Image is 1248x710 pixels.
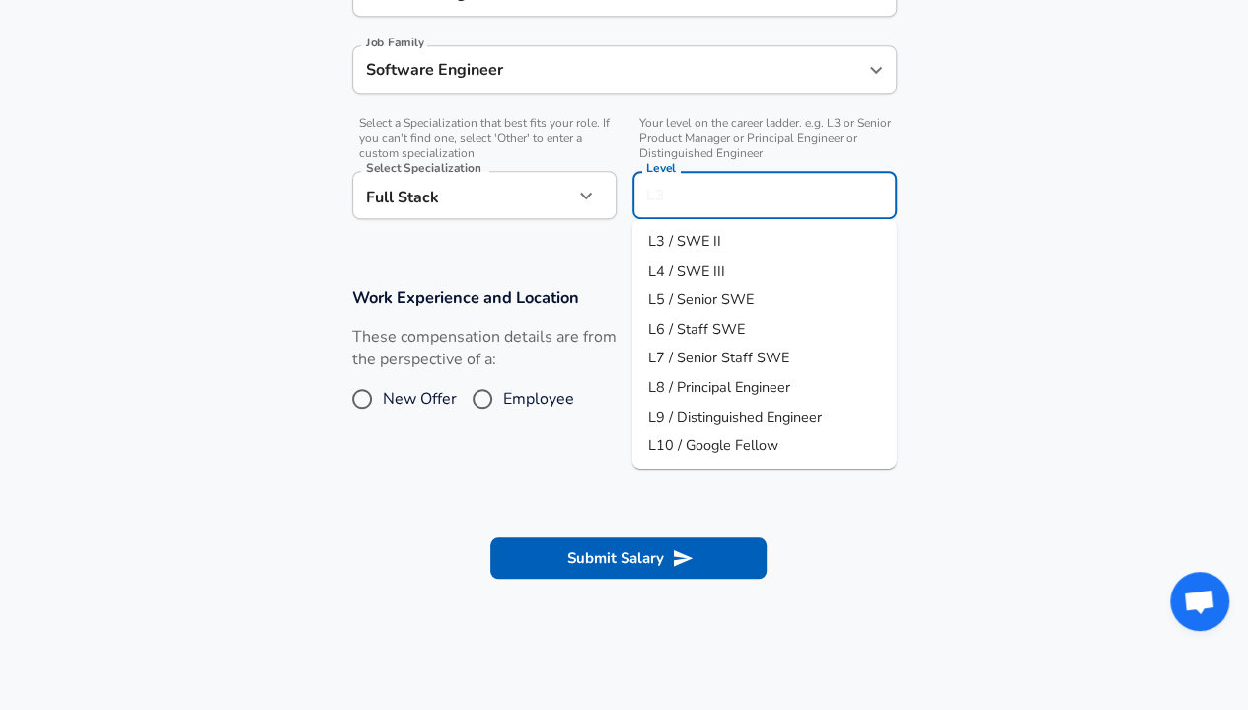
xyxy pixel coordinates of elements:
[862,56,890,84] button: Open
[1170,572,1229,631] div: Open chat
[490,537,767,579] button: Submit Salary
[648,406,822,426] span: L9 / Distinguished Engineer
[383,387,457,411] span: New Offer
[648,435,778,455] span: L10 / Google Fellow
[648,318,745,338] span: L6 / Staff SWE
[648,377,790,397] span: L8 / Principal Engineer
[648,289,754,309] span: L5 / Senior SWE
[646,162,676,174] label: Level
[366,37,424,48] label: Job Family
[648,348,789,367] span: L7 / Senior Staff SWE
[366,162,480,174] label: Select Specialization
[648,260,725,279] span: L4 / SWE III
[641,180,888,210] input: L3
[352,286,897,309] h3: Work Experience and Location
[352,326,617,371] label: These compensation details are from the perspective of a:
[361,54,858,85] input: Software Engineer
[352,117,617,161] span: Select a Specialization that best fits your role. If you can't find one, select 'Other' to enter ...
[352,171,573,219] div: Full Stack
[503,387,574,411] span: Employee
[648,231,721,251] span: L3 / SWE II
[632,117,897,161] span: Your level on the career ladder. e.g. L3 or Senior Product Manager or Principal Engineer or Disti...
